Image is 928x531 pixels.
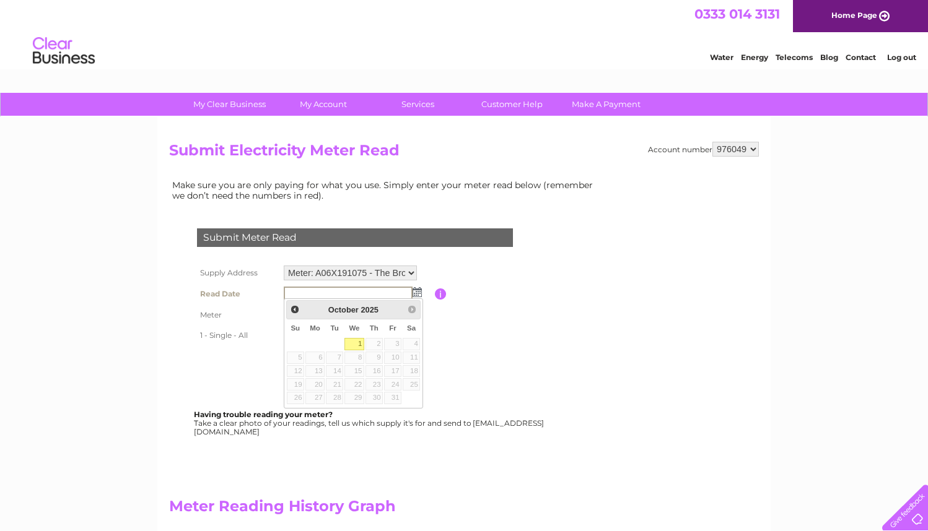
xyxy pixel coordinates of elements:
td: Make sure you are only paying for what you use. Simply enter your meter read below (remember we d... [169,177,603,203]
div: Submit Meter Read [197,228,513,247]
a: Make A Payment [555,93,657,116]
span: Monday [310,324,320,332]
a: My Account [273,93,375,116]
a: 1 [344,338,364,350]
h2: Submit Electricity Meter Read [169,142,759,165]
a: Blog [820,53,838,62]
a: My Clear Business [178,93,281,116]
b: Having trouble reading your meter? [194,410,333,419]
input: Information [435,288,447,300]
div: Account number [648,142,759,157]
a: Log out [887,53,916,62]
span: Friday [389,324,396,332]
span: Tuesday [330,324,338,332]
span: Prev [290,304,300,314]
span: Thursday [370,324,379,332]
span: Saturday [407,324,416,332]
th: Meter [194,304,281,326]
img: logo.png [32,32,95,70]
th: Supply Address [194,262,281,283]
span: 2025 [361,305,378,314]
a: Customer Help [461,93,563,116]
a: Energy [741,53,768,62]
img: ... [413,287,422,297]
a: Water [710,53,733,62]
a: Prev [288,302,302,316]
span: Sunday [291,324,300,332]
th: Read Date [194,283,281,304]
div: Take a clear photo of your readings, tell us which supply it's for and send to [EMAIL_ADDRESS][DO... [194,410,546,436]
span: October [328,305,359,314]
a: 0333 014 3131 [694,6,780,22]
a: Telecoms [776,53,813,62]
th: 1 - Single - All [194,326,281,345]
a: Contact [846,53,876,62]
h2: Meter Reading History Graph [169,498,603,521]
div: Clear Business is a trading name of Verastar Limited (registered in [GEOGRAPHIC_DATA] No. 3667643... [172,7,758,60]
td: Are you sure the read you have entered is correct? [281,345,435,369]
span: Wednesday [349,324,359,332]
a: Services [367,93,469,116]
